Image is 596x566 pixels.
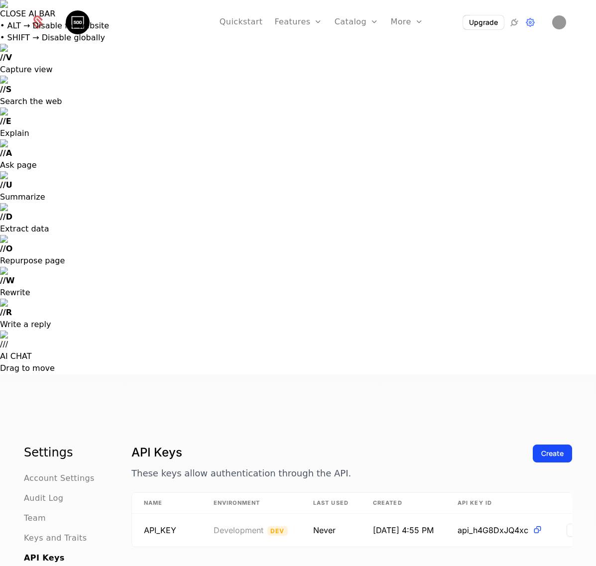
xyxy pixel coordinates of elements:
span: Development [214,525,263,535]
a: API Keys [24,552,65,564]
td: Never [301,514,361,547]
span: api_h4G8DxJQ4xc [458,524,528,536]
a: Audit Log [24,492,63,504]
h1: Settings [24,445,108,460]
p: These keys allow authentication through the API. [131,466,525,480]
a: Account Settings [24,472,95,484]
th: Created [361,493,446,514]
a: Team [24,512,46,524]
th: Name [132,493,202,514]
th: Last Used [301,493,361,514]
span: Dev [267,526,288,536]
th: Environment [202,493,301,514]
td: [DATE] 4:55 PM [361,514,446,547]
th: API Key ID [446,493,555,514]
span: API_KEY [144,525,176,535]
a: Keys and Traits [24,532,87,544]
button: Create [533,445,572,462]
div: Create [541,449,564,458]
h1: API Keys [131,445,525,460]
button: Select action [567,524,583,537]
